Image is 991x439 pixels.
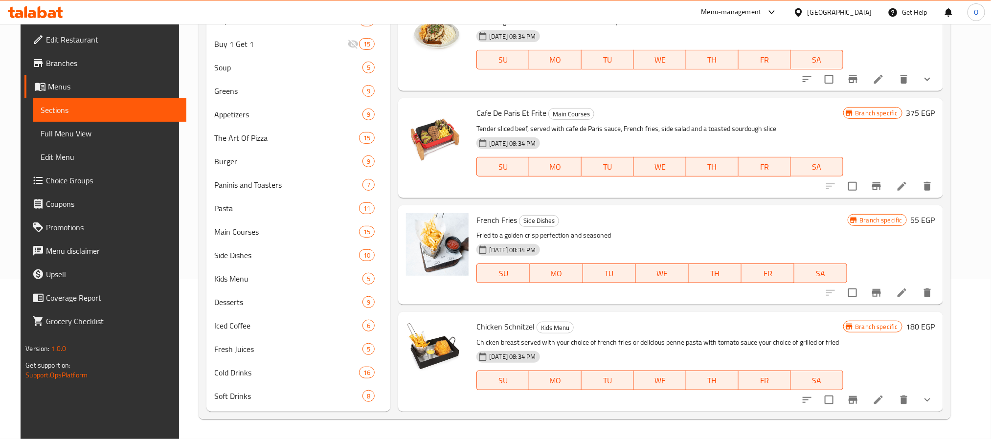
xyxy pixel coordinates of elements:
button: SA [791,50,843,69]
button: TH [686,371,739,390]
a: Edit Restaurant [24,28,186,51]
div: Fresh Juices5 [206,337,390,361]
span: 15 [360,133,374,143]
span: Desserts [214,296,362,308]
div: Appetizers [214,109,362,120]
span: 5 [363,63,374,72]
span: TH [690,160,735,174]
button: delete [916,281,939,305]
span: Pasta [214,202,359,214]
span: Iced Coffee [214,320,362,331]
span: Menus [48,81,178,92]
div: items [362,390,375,402]
button: Branch-specific-item [865,175,888,198]
span: Kids Menu [537,322,573,333]
span: TH [690,373,735,388]
span: Choice Groups [46,175,178,186]
span: 15 [360,40,374,49]
span: [DATE] 08:34 PM [485,32,540,41]
button: MO [529,157,582,176]
div: The Art Of Pizza15 [206,126,390,150]
button: TU [582,50,634,69]
span: TH [693,266,738,281]
div: items [362,62,375,73]
div: items [359,202,375,214]
span: [DATE] 08:34 PM [485,352,540,361]
span: Cold Drinks [214,367,359,378]
span: MO [533,373,578,388]
span: TU [586,373,630,388]
div: Main Courses15 [206,220,390,243]
a: Branches [24,51,186,75]
span: Chicken Schnitzel [476,319,535,334]
span: 9 [363,157,374,166]
button: sort-choices [795,67,819,91]
span: WE [640,266,685,281]
span: SU [481,160,525,174]
div: items [362,85,375,97]
span: O [974,7,978,18]
div: Desserts9 [206,290,390,314]
span: Upsell [46,268,178,280]
span: Edit Menu [41,151,178,163]
div: The Art Of Pizza [214,132,359,144]
span: Get support on: [25,359,70,372]
button: FR [739,50,791,69]
button: SU [476,50,529,69]
div: Burger [214,155,362,167]
div: Greens [214,85,362,97]
span: SA [798,266,843,281]
span: FR [743,160,787,174]
div: Greens9 [206,79,390,103]
a: Sections [33,98,186,122]
span: 10 [360,251,374,260]
span: Grocery Checklist [46,315,178,327]
span: FR [743,53,787,67]
button: TU [583,263,636,283]
span: Branch specific [852,322,902,331]
a: Edit menu item [896,180,908,192]
div: items [362,179,375,191]
span: Main Courses [214,226,359,238]
span: French Fries [476,213,517,227]
span: Buy 1 Get 1 [214,38,347,50]
button: SA [791,157,843,176]
svg: Inactive section [347,38,359,50]
span: Paninis and Toasters [214,179,362,191]
div: items [362,296,375,308]
div: Side Dishes10 [206,243,390,267]
img: French Fries [406,213,469,276]
span: MO [534,266,579,281]
span: WE [638,53,682,67]
div: Iced Coffee6 [206,314,390,337]
div: items [362,109,375,120]
div: Pasta11 [206,197,390,220]
span: SU [481,373,525,388]
span: TU [587,266,632,281]
div: Menu-management [701,6,762,18]
div: Fresh Juices [214,343,362,355]
span: [DATE] 08:34 PM [485,139,540,148]
button: MO [529,371,582,390]
div: Burger9 [206,150,390,173]
h6: 55 EGP [911,213,935,227]
span: Branch specific [856,216,906,225]
button: show more [916,388,939,412]
span: 15 [360,227,374,237]
span: Main Courses [549,109,594,120]
a: Edit menu item [873,73,884,85]
div: Appetizers9 [206,103,390,126]
div: items [359,226,375,238]
span: Coupons [46,198,178,210]
svg: Show Choices [922,394,933,406]
span: Edit Restaurant [46,34,178,45]
button: delete [916,175,939,198]
button: TH [686,50,739,69]
span: WE [638,373,682,388]
span: SA [795,53,839,67]
span: SU [481,53,525,67]
button: WE [634,371,686,390]
button: TH [686,157,739,176]
div: items [359,132,375,144]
